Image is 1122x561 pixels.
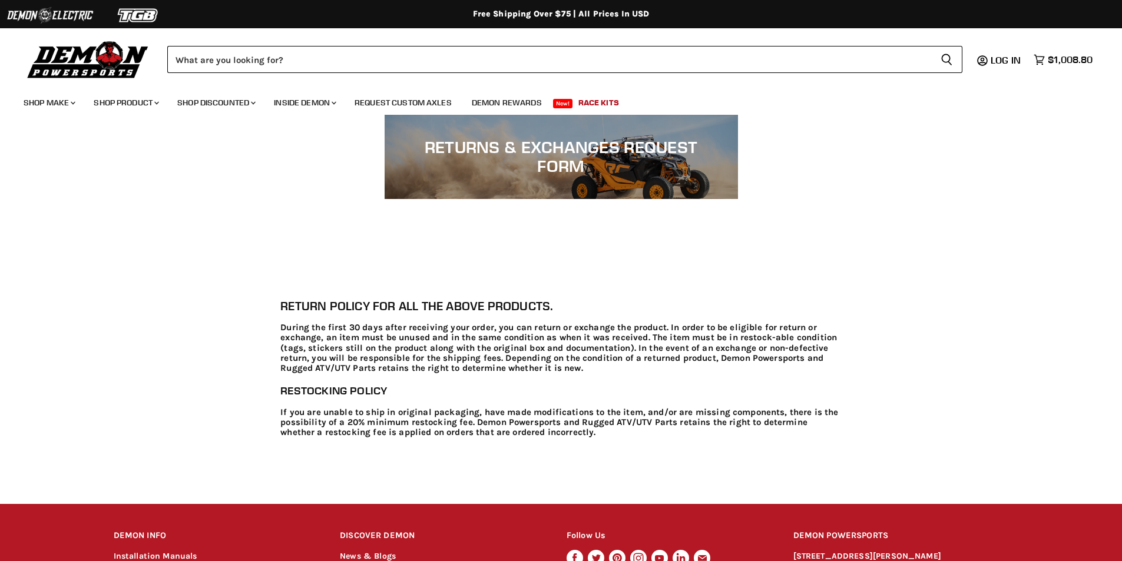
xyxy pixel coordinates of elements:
span: New! [553,99,573,108]
h2: DISCOVER DEMON [340,522,544,550]
a: News & Blogs [340,551,396,561]
h2: RETURN POLICY FOR ALL THE ABOVE PRODUCTS. [280,300,842,313]
span: Log in [991,54,1021,66]
img: Demon Powersports [24,38,153,80]
h2: DEMON INFO [114,522,318,550]
a: Log in [985,55,1028,65]
span: $1,008.80 [1048,54,1093,65]
a: $1,008.80 [1028,51,1098,68]
form: Product [167,46,962,73]
img: Demon Electric Logo 2 [6,4,94,26]
a: Inside Demon [265,91,343,115]
h2: DEMON POWERSPORTS [793,522,1009,550]
button: Search [931,46,962,73]
a: Demon Rewards [463,91,551,115]
a: Request Custom Axles [346,91,461,115]
input: Search [167,46,931,73]
a: Installation Manuals [114,551,197,561]
p: During the first 30 days after receiving your order, you can return or exchange the product. In o... [280,323,842,373]
img: TGB Logo 2 [94,4,183,26]
a: Race Kits [570,91,628,115]
ul: Main menu [15,86,1090,115]
h3: Restocking Policy [280,384,842,397]
p: If you are unable to ship in original packaging, have made modifications to the item, and/or are ... [280,407,842,438]
h1: Returns & Exchanges Request Form [408,138,714,176]
a: Shop Make [15,91,82,115]
a: Shop Discounted [168,91,263,115]
a: Shop Product [85,91,166,115]
div: Free Shipping Over $75 | All Prices In USD [90,9,1032,19]
h2: Follow Us [567,522,771,550]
